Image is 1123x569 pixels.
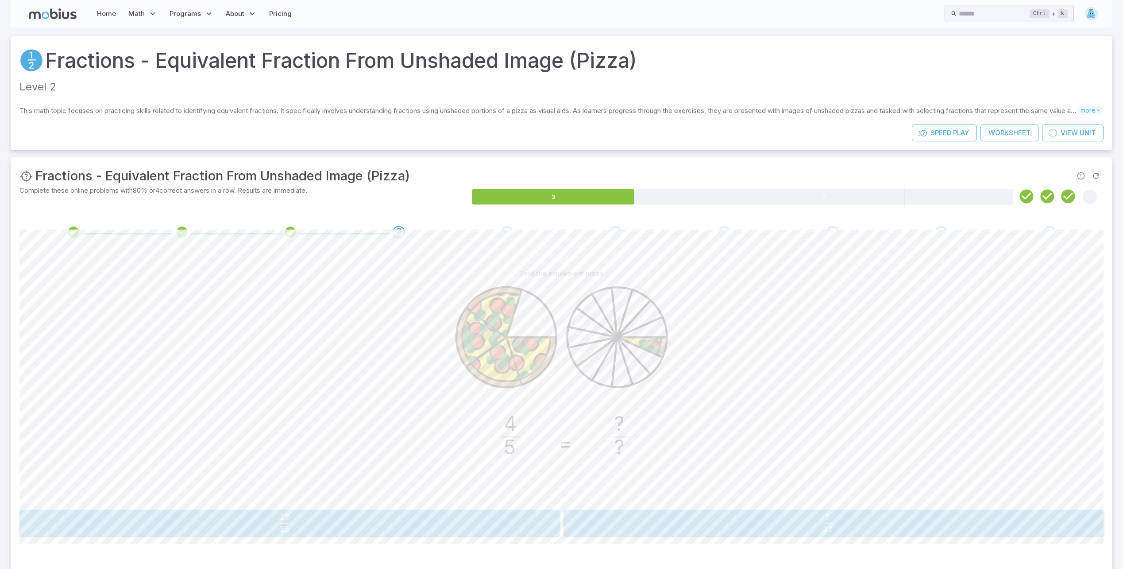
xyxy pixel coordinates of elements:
[1080,128,1096,138] span: Unit
[1030,9,1050,18] kbd: Ctrl
[1061,128,1078,138] span: View
[19,79,1104,95] p: Level 2
[1088,168,1104,183] span: Refresh Question
[1073,168,1088,183] span: Report an issue with the question
[19,106,1077,116] p: This math topic focuses on practicing skills related to identifying equivalent fractions. It spec...
[930,128,951,138] span: Speed
[45,45,637,75] a: Fractions - Equivalent Fraction From Unshaded Image (Pizza)
[280,524,289,534] span: 15
[284,226,297,238] div: Review your answer
[503,411,516,436] text: 4
[826,512,830,522] span: 5
[614,435,624,459] text: ?
[280,512,289,522] span: 12
[980,125,1038,141] a: Worksheet
[953,128,969,138] span: Play
[176,226,188,238] div: Review your answer
[912,125,977,141] a: SpeedPlay
[833,514,834,526] span: ​
[614,411,624,436] text: ?
[35,166,410,186] h3: Fractions - Equivalent Fraction From Unshaded Image (Pizza)
[289,514,290,526] span: ​
[226,9,244,19] span: About
[718,226,730,238] div: Go to the next question
[1042,125,1104,141] a: ViewUnit
[520,269,603,278] p: Find the equivalent pizza
[503,435,515,459] text: 5
[19,186,470,195] p: Complete these online problems with 80 % or 4 correct answers in a row. Results are immediate.
[935,226,947,238] div: Go to the next question
[1030,8,1068,19] div: +
[94,4,119,24] a: Home
[19,48,43,72] a: Fractions/Decimals
[501,226,513,238] div: Go to the next question
[1057,9,1068,18] kbd: k
[266,4,294,24] a: Pricing
[610,226,622,238] div: Go to the next question
[170,9,201,19] span: Programs
[1043,226,1056,238] div: Go to the next question
[67,226,80,238] div: Review your answer
[823,524,833,534] span: 32
[1084,7,1098,20] img: trapezoid.svg
[393,226,405,238] div: Go to the next question
[826,226,839,238] div: Go to the next question
[559,431,572,455] text: =
[128,9,145,19] span: Math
